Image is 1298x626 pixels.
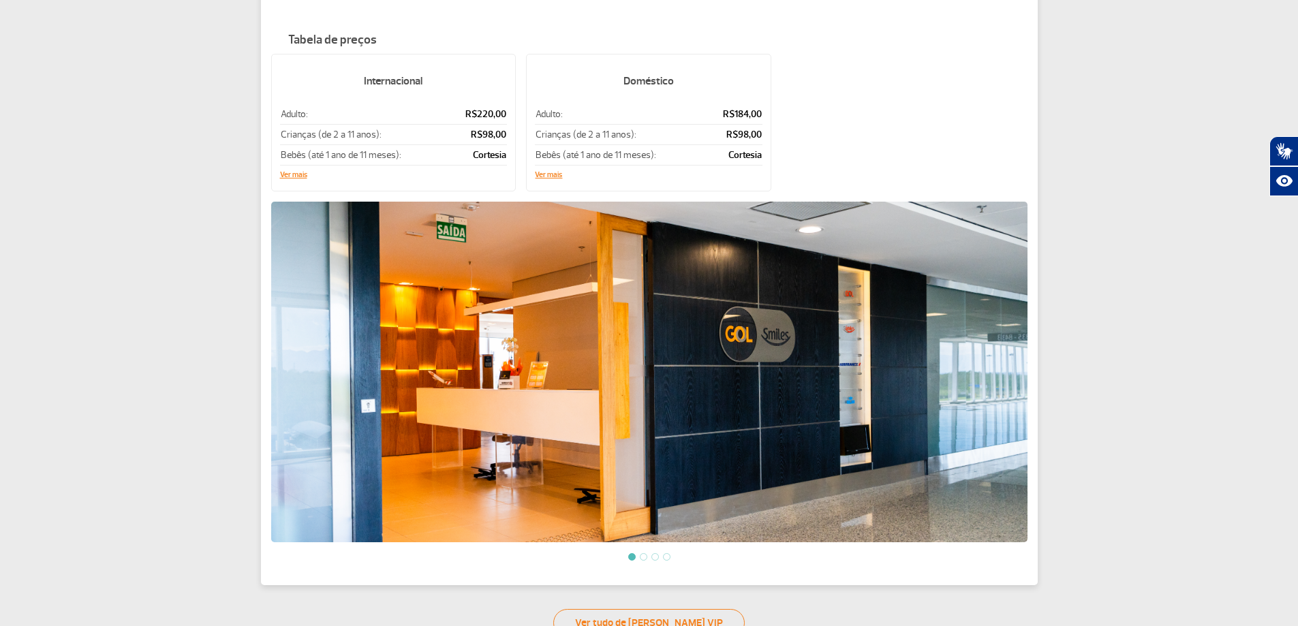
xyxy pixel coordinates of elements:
[271,33,1027,47] h4: Tabela de preços
[707,108,762,121] p: R$184,00
[707,148,762,161] p: Cortesia
[450,148,507,161] p: Cortesia
[1269,136,1298,196] div: Plugin de acessibilidade da Hand Talk.
[536,128,705,141] p: Crianças (de 2 a 11 anos):
[281,128,448,141] p: Crianças (de 2 a 11 anos):
[281,148,448,161] p: Bebês (até 1 ano de 11 meses):
[536,148,705,161] p: Bebês (até 1 ano de 11 meses):
[1269,136,1298,166] button: Abrir tradutor de língua de sinais.
[535,63,762,99] h5: Doméstico
[280,171,307,179] button: Ver mais
[281,108,448,121] p: Adulto:
[280,63,508,99] h5: Internacional
[450,128,507,141] p: R$98,00
[450,108,507,121] p: R$220,00
[535,171,562,179] button: Ver mais
[1269,166,1298,196] button: Abrir recursos assistivos.
[707,128,762,141] p: R$98,00
[536,108,705,121] p: Adulto:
